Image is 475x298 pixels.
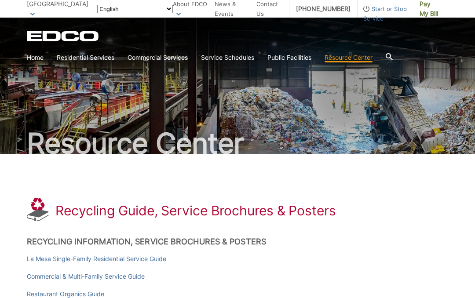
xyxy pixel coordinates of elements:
[27,53,44,62] a: Home
[55,203,336,218] h1: Recycling Guide, Service Brochures & Posters
[128,53,188,62] a: Commercial Services
[27,254,166,264] a: La Mesa Single-Family Residential Service Guide
[27,272,145,281] a: Commercial & Multi-Family Service Guide
[27,31,100,41] a: EDCD logo. Return to the homepage.
[57,53,114,62] a: Residential Services
[27,237,448,247] h2: Recycling Information, Service Brochures & Posters
[201,53,254,62] a: Service Schedules
[267,53,311,62] a: Public Facilities
[27,129,448,157] h2: Resource Center
[97,5,173,13] select: Select a language
[325,53,373,62] a: Resource Center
